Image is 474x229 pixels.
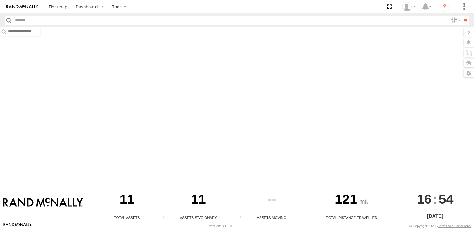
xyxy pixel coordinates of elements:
[95,186,159,215] div: 11
[440,2,450,12] i: ?
[6,5,38,9] img: rand-logo.svg
[307,215,396,220] div: Total Distance Travelled
[95,215,105,220] div: Total number of Enabled Assets
[400,2,418,11] div: Valeo Dash
[417,186,432,212] span: 16
[238,215,305,220] div: Assets Moving
[95,215,159,220] div: Total Assets
[398,213,472,220] div: [DATE]
[3,198,83,208] img: Rand McNally
[438,224,471,228] a: Terms and Conditions
[209,224,232,228] div: Version: 309.01
[161,215,235,220] div: Assets Stationary
[398,186,472,212] div: :
[307,215,317,220] div: Total distance travelled by all assets within specified date range and applied filters
[449,16,462,25] label: Search Filter Options
[464,69,474,77] label: Map Settings
[238,215,247,220] div: Total number of assets current in transit.
[439,186,454,212] span: 54
[307,186,396,215] div: 121
[161,186,235,215] div: 11
[409,224,471,228] div: © Copyright 2025 -
[3,223,32,229] a: Visit our Website
[161,215,170,220] div: Total number of assets current stationary.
